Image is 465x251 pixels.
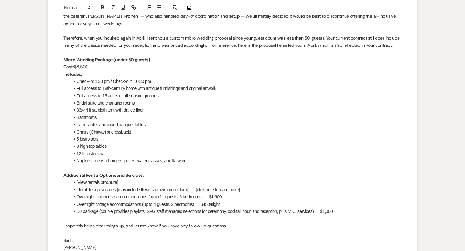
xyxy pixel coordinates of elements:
[70,157,402,164] li: Napkins, linens, chargers, plates, water glasses, and flatware
[70,193,402,200] li: Overnight farmhouse accommodations (up to 11 guests, 6 bedrooms) — $1,600
[70,78,402,85] li: Check-in: 1:30 pm / Check-out: 10:30 pm
[70,150,402,157] li: 12 ft custom bar
[63,64,74,70] strong: Cost:
[70,143,402,150] li: 3 high-top tables
[63,237,402,244] p: Best,
[70,85,402,92] li: Full access to 18th-century home with antique furnishings and original artwork
[63,63,402,70] p: $6,500
[63,172,144,178] strong: Additional Rental Options and Services:
[70,92,402,99] li: Full access to 15 acres of off-season grounds
[70,121,402,128] li: Farm tables and round banquet tables
[70,128,402,136] li: Chairs (Chiavari or crossback)
[70,106,402,114] li: 83x44 ft sailcloth tent with dance floor
[63,57,150,63] strong: Micro Wedding Package (under 50 guests)
[70,186,402,193] li: Floral design services (may include flowers grown on our farm) — [click here to learn more]
[63,244,402,251] p: [PERSON_NAME]
[63,35,402,49] p: Therefore, when you inquired again in April, I sent you a custom micro wedding proposal since you...
[70,201,402,208] li: Overnight cottage accommodations (up to 4 guests, 2 bedrooms) — $450/night
[70,208,402,215] li: DJ package (couple provides playlists; SFG staff manages selections for ceremony, cocktail hour, ...
[70,136,402,143] li: 5 bistro sets
[63,222,402,229] p: I hope this helps clear things up, and let me know if you have any follow up questions.
[70,114,402,121] li: Bathrooms
[63,71,82,77] strong: Includes:
[70,179,402,186] li: [View rentals brochure]
[70,99,402,106] li: Bridal suite and changing rooms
